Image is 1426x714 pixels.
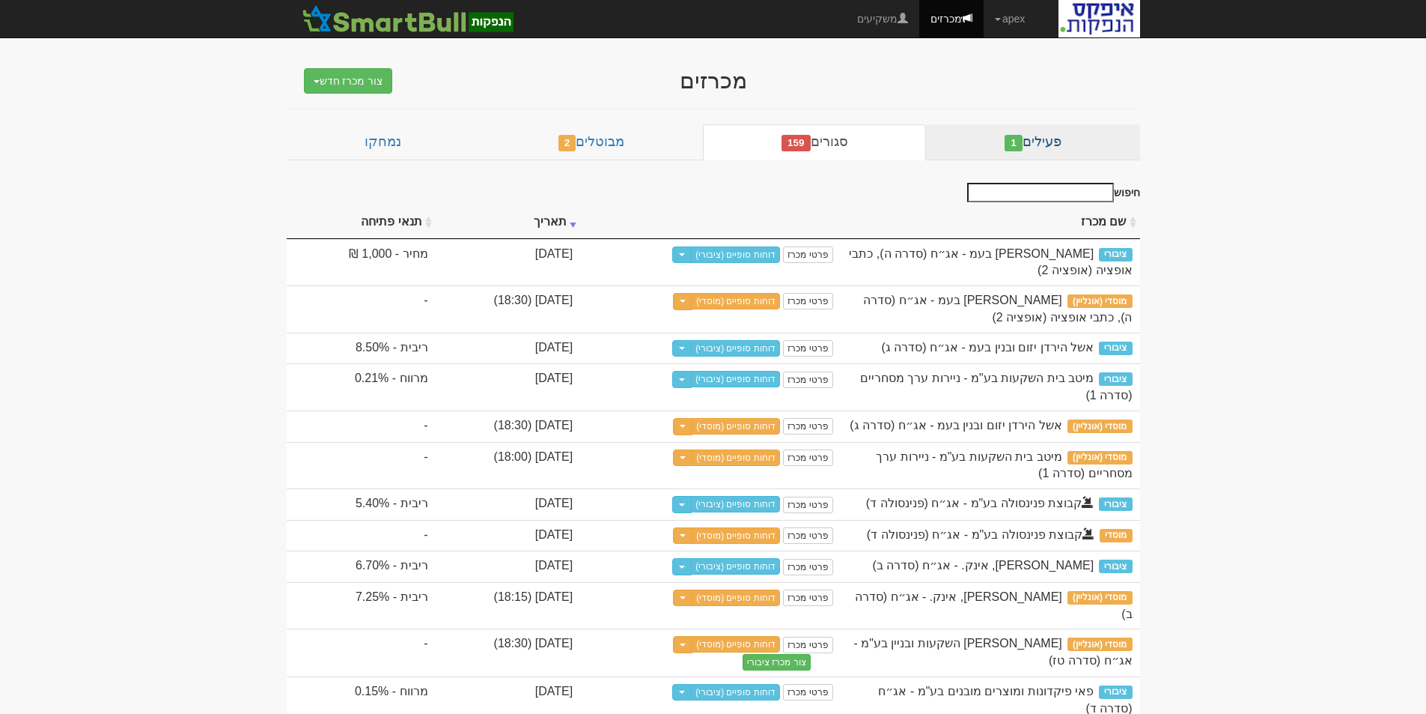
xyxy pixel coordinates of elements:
span: מוסדי (אונליין) [1067,638,1133,651]
td: - [287,520,436,551]
span: אשל הירדן יזום ובנין בעמ - אג״ח (סדרה ג) [850,419,1062,432]
span: אשל הירדן יזום ובנין בעמ - אג״ח (סדרה ג) [882,341,1094,354]
td: ריבית - 8.50% [287,333,436,364]
span: 2 [558,135,576,151]
td: ריבית - 5.40% [287,488,436,520]
td: - [287,411,436,442]
a: פרטי מכרז [783,637,832,653]
span: מוסדי (אונליין) [1067,420,1133,433]
span: מוסדי (אונליין) [1067,294,1133,308]
a: דוחות סופיים (ציבורי) [691,340,780,357]
a: פרטי מכרז [783,340,832,357]
th: תאריך : activate to sort column ascending [436,206,581,239]
td: [DATE] (18:15) [436,582,581,629]
a: דוחות סופיים (ציבורי) [691,558,780,575]
td: - [287,442,436,489]
span: ציבורי [1099,342,1132,355]
span: קבוצת פנינסולה בע"מ - אג״ח (פנינסולה ד) [867,528,1094,541]
a: דוחות סופיים (מוסדי) [692,450,780,466]
a: פרטי מכרז [783,497,832,513]
button: צור מכרז חדש [304,68,393,94]
span: 1 [1005,135,1023,151]
td: [DATE] (18:00) [436,442,581,489]
div: מכרזים [421,68,1005,93]
span: מיטב בית השקעות בע"מ - ניירות ערך מסחריים (סדרה 1) [860,372,1133,402]
td: [DATE] [436,239,581,286]
span: מוסדי (אונליין) [1067,591,1133,605]
span: ציבורי [1099,372,1132,386]
a: דוחות סופיים (ציבורי) [691,246,780,263]
a: דוחות סופיים (ציבורי) [691,496,780,512]
td: [DATE] [436,551,581,582]
span: מוסדי (אונליין) [1067,451,1133,465]
span: מוסדי [1100,529,1132,542]
span: קבוצת פנינסולה בע"מ - אג״ח (פנינסולה ד) [866,497,1094,509]
a: פרטי מכרז [783,418,832,435]
td: ריבית - 6.70% [287,551,436,582]
span: מיטב בית השקעות בע"מ - ניירות ערך מסחריים (סדרה 1) [876,450,1132,480]
span: לוינסקי עופר בעמ - אג״ח (סדרה ה), כתבי אופציה (אופציה 2) [863,294,1133,324]
a: מבוטלים [480,124,703,160]
a: דוחות סופיים (מוסדי) [692,527,780,544]
a: פרטי מכרז [783,450,832,466]
input: חיפוש [967,183,1114,202]
td: מרווח - 0.21% [287,363,436,411]
td: - [287,629,436,677]
td: [DATE] [436,333,581,364]
a: נמחקו [287,124,480,160]
a: דוחות סופיים (ציבורי) [691,371,780,387]
a: פרטי מכרז [783,590,832,606]
td: [DATE] [436,520,581,551]
td: מחיר - 1,000 ₪ [287,239,436,286]
img: SmartBull Logo [298,4,518,34]
label: חיפוש [962,183,1140,202]
td: [DATE] [436,488,581,520]
a: פרטי מכרז [783,559,832,575]
th: שם מכרז : activate to sort column ascending [841,206,1140,239]
span: פרשקובסקי השקעות ובניין בע"מ - אג״ח (סדרה טז) [853,637,1132,667]
span: ציבורי [1099,560,1132,573]
span: 159 [781,135,811,151]
td: ריבית - 7.25% [287,582,436,629]
a: פעילים [926,124,1139,160]
a: פרטי מכרז [783,246,832,263]
a: דוחות סופיים (מוסדי) [692,636,780,653]
td: [DATE] (18:30) [436,629,581,677]
span: סטרוברי פילדס ריט, אינק. - אג״ח (סדרה ב) [855,590,1133,620]
a: דוחות סופיים (ציבורי) [691,684,780,701]
td: [DATE] (18:30) [436,285,581,333]
a: פרטי מכרז [783,527,832,544]
button: צור מכרז ציבורי [743,654,811,671]
a: סגורים [703,124,926,160]
a: פרטי מכרז [783,684,832,701]
span: ציבורי [1099,497,1132,511]
th: תנאי פתיחה : activate to sort column ascending [287,206,436,239]
a: דוחות סופיים (מוסדי) [692,418,780,435]
a: פרטי מכרז [783,293,832,309]
span: לוינסקי עופר בעמ - אג״ח (סדרה ה), כתבי אופציה (אופציה 2) [849,247,1132,277]
a: דוחות סופיים (מוסדי) [692,590,780,606]
span: סטרוברי פילדס ריט, אינק. - אג״ח (סדרה ב) [872,559,1094,572]
a: דוחות סופיים (מוסדי) [692,293,780,309]
td: [DATE] [436,363,581,411]
span: ציבורי [1099,248,1132,261]
a: פרטי מכרז [783,372,832,388]
td: [DATE] (18:30) [436,411,581,442]
td: - [287,285,436,333]
span: ציבורי [1099,686,1132,699]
